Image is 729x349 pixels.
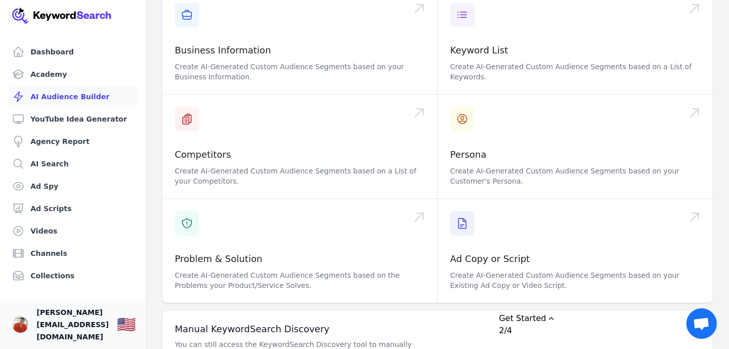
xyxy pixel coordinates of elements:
div: Get Started [499,312,546,325]
a: Ad Scripts [8,198,138,219]
a: YouTube Idea Generator [8,109,138,129]
a: AI Audience Builder [8,86,138,107]
img: Patrick Malone [12,316,28,333]
a: Business Information [175,45,271,55]
span: [PERSON_NAME][EMAIL_ADDRESS][DOMAIN_NAME] [37,306,109,343]
a: Problem & Solution [175,253,262,264]
a: Keyword List [450,45,508,55]
a: AI Search [8,154,138,174]
a: Videos [8,221,138,241]
div: 2/4 [499,325,512,337]
a: Competitors [175,149,231,160]
a: Dashboard [8,42,138,62]
h3: Manual KeywordSearch Discovery [175,323,701,335]
a: Open chat [686,308,717,339]
a: Academy [8,64,138,84]
div: Drag to move checklist [499,312,717,325]
div: Get Started [499,312,717,337]
a: Channels [8,243,138,264]
button: Expand Checklist [499,312,717,337]
a: Ad Copy or Script [450,253,530,264]
button: Open user button [12,316,28,333]
a: Persona [450,149,487,160]
a: Collections [8,266,138,286]
a: Agency Report [8,131,138,152]
a: Ad Spy [8,176,138,196]
button: 🇺🇸 [117,314,136,335]
img: Your Company [12,8,112,24]
div: 🇺🇸 [117,315,136,334]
